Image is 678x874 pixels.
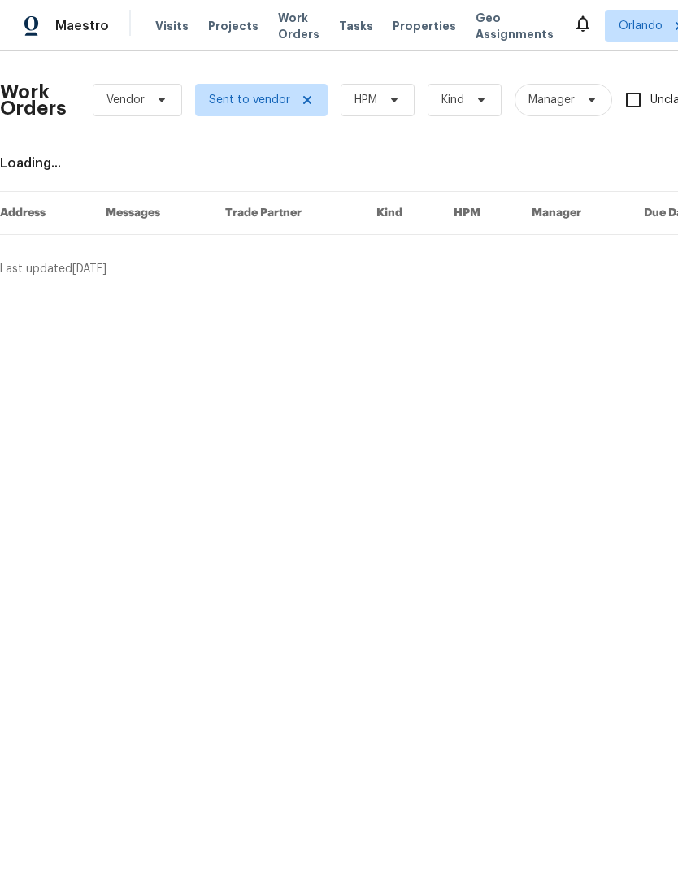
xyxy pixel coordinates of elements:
span: Visits [155,18,189,34]
span: Work Orders [278,10,319,42]
span: Properties [393,18,456,34]
span: Manager [528,92,575,108]
span: Kind [441,92,464,108]
span: Maestro [55,18,109,34]
span: Orlando [619,18,663,34]
th: Trade Partner [212,192,364,235]
span: Sent to vendor [209,92,290,108]
th: Kind [363,192,441,235]
span: Tasks [339,20,373,32]
span: Vendor [106,92,145,108]
span: [DATE] [72,263,106,275]
th: HPM [441,192,519,235]
span: Geo Assignments [476,10,554,42]
th: Manager [519,192,631,235]
span: HPM [354,92,377,108]
span: Projects [208,18,259,34]
th: Messages [93,192,212,235]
